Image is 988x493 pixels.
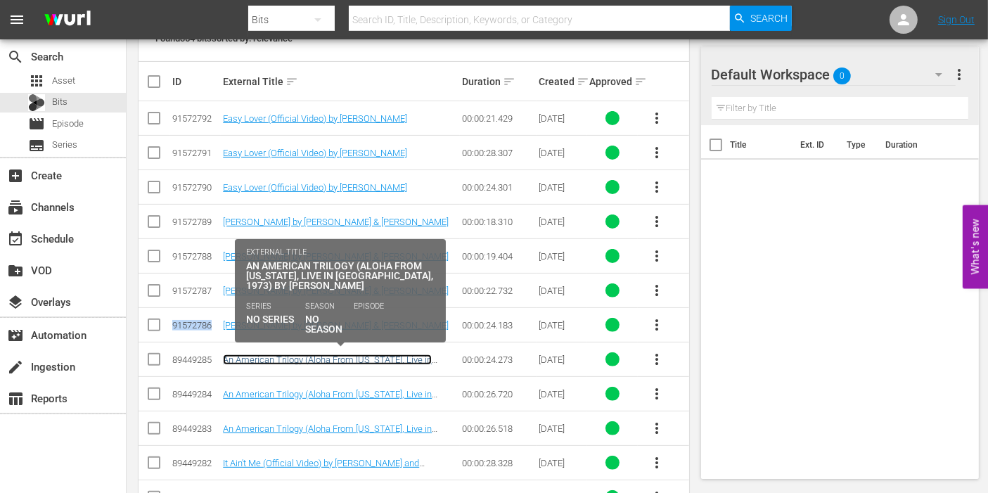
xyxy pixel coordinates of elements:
[648,420,665,437] span: more_vert
[648,454,665,471] span: more_vert
[28,137,45,154] span: Series
[539,182,585,193] div: [DATE]
[7,167,24,184] span: Create
[172,286,219,296] div: 91572787
[52,74,75,88] span: Asset
[648,110,665,127] span: more_vert
[34,4,101,37] img: ans4CAIJ8jUAAAAAAAAAAAAAAAAAAAAAAAAgQb4GAAAAAAAAAAAAAAAAAAAAAAAAJMjXAAAAAAAAAAAAAAAAAAAAAAAAgAT5G...
[648,144,665,161] span: more_vert
[951,58,968,91] button: more_vert
[223,354,432,376] a: An American Trilogy (Aloha From [US_STATE], Live in [GEOGRAPHIC_DATA], 1973) by [PERSON_NAME]
[462,423,534,434] div: 00:00:26.518
[223,251,449,262] a: [PERSON_NAME] by [PERSON_NAME] & [PERSON_NAME]
[539,458,585,468] div: [DATE]
[7,359,24,376] span: Ingestion
[172,217,219,227] div: 91572789
[172,320,219,331] div: 91572786
[52,95,68,109] span: Bits
[7,327,24,344] span: Automation
[712,55,956,94] div: Default Workspace
[8,11,25,28] span: menu
[539,148,585,158] div: [DATE]
[462,286,534,296] div: 00:00:22.732
[462,354,534,365] div: 00:00:24.273
[938,14,975,25] a: Sign Out
[951,66,968,83] span: more_vert
[640,274,674,307] button: more_vert
[462,251,534,262] div: 00:00:19.404
[577,75,589,88] span: sort
[648,282,665,299] span: more_vert
[503,75,515,88] span: sort
[640,239,674,273] button: more_vert
[172,251,219,262] div: 91572788
[792,125,839,165] th: Ext. ID
[223,182,407,193] a: Easy Lover (Official Video) by [PERSON_NAME]
[7,262,24,279] span: VOD
[640,377,674,411] button: more_vert
[731,125,792,165] th: Title
[462,458,534,468] div: 00:00:28.328
[462,182,534,193] div: 00:00:24.301
[7,199,24,216] span: Channels
[223,286,449,296] a: [PERSON_NAME] by [PERSON_NAME] & [PERSON_NAME]
[7,231,24,248] span: Schedule
[462,217,534,227] div: 00:00:18.310
[223,320,449,331] a: [PERSON_NAME] by [PERSON_NAME] & [PERSON_NAME]
[223,389,437,410] a: An American Trilogy (Aloha From [US_STATE], Live in [GEOGRAPHIC_DATA], 1973) by [PERSON_NAME]
[172,458,219,468] div: 89449282
[539,217,585,227] div: [DATE]
[539,113,585,124] div: [DATE]
[462,148,534,158] div: 00:00:28.307
[223,423,437,444] a: An American Trilogy (Aloha From [US_STATE], Live in [GEOGRAPHIC_DATA], 1973) by [PERSON_NAME]
[648,213,665,230] span: more_vert
[223,73,458,90] div: External Title
[52,138,77,152] span: Series
[52,117,84,131] span: Episode
[539,286,585,296] div: [DATE]
[172,76,219,87] div: ID
[462,73,534,90] div: Duration
[7,294,24,311] span: Overlays
[648,351,665,368] span: more_vert
[223,217,449,227] a: [PERSON_NAME] by [PERSON_NAME] & [PERSON_NAME]
[223,113,407,124] a: Easy Lover (Official Video) by [PERSON_NAME]
[963,205,988,288] button: Open Feedback Widget
[28,115,45,132] span: Episode
[648,316,665,333] span: more_vert
[539,251,585,262] div: [DATE]
[839,125,878,165] th: Type
[878,125,962,165] th: Duration
[640,446,674,480] button: more_vert
[539,354,585,365] div: [DATE]
[223,148,407,158] a: Easy Lover (Official Video) by [PERSON_NAME]
[172,182,219,193] div: 91572790
[223,458,425,479] a: It Ain't Me (Official Video) by [PERSON_NAME] and [PERSON_NAME]
[462,113,534,124] div: 00:00:21.429
[648,248,665,264] span: more_vert
[640,101,674,135] button: more_vert
[286,75,298,88] span: sort
[648,179,665,196] span: more_vert
[589,73,636,90] div: Approved
[640,342,674,376] button: more_vert
[539,73,585,90] div: Created
[750,6,788,31] span: Search
[172,354,219,365] div: 89449285
[462,320,534,331] div: 00:00:24.183
[172,113,219,124] div: 91572792
[7,390,24,407] span: Reports
[640,205,674,238] button: more_vert
[730,6,792,31] button: Search
[640,170,674,204] button: more_vert
[634,75,647,88] span: sort
[833,61,851,91] span: 0
[640,411,674,445] button: more_vert
[28,94,45,111] div: Bits
[28,72,45,89] span: Asset
[462,389,534,399] div: 00:00:26.720
[539,389,585,399] div: [DATE]
[7,49,24,65] span: Search
[640,308,674,342] button: more_vert
[539,320,585,331] div: [DATE]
